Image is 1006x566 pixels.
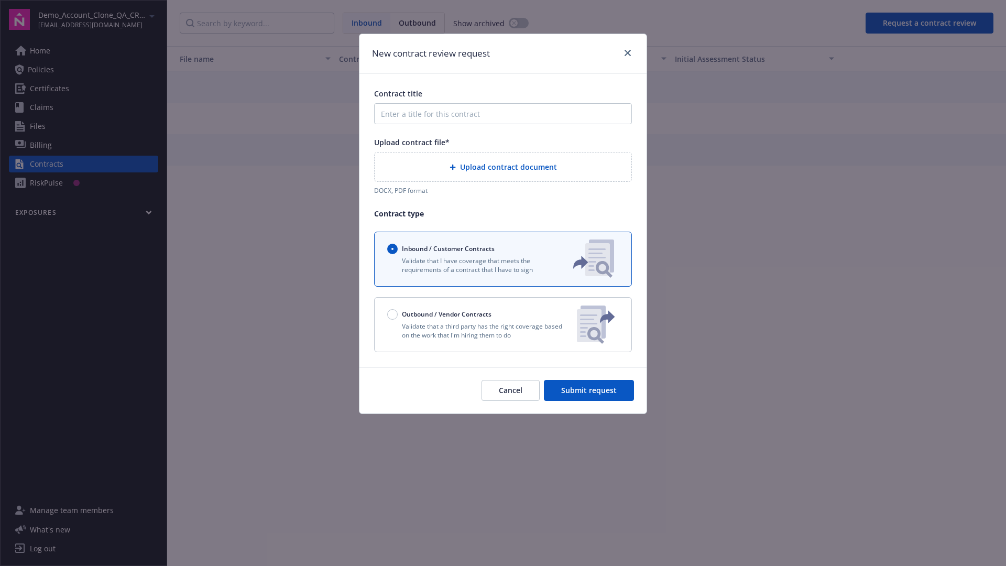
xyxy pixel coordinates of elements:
[621,47,634,59] a: close
[374,137,450,147] span: Upload contract file*
[374,89,422,99] span: Contract title
[402,310,491,319] span: Outbound / Vendor Contracts
[460,161,557,172] span: Upload contract document
[374,103,632,124] input: Enter a title for this contract
[387,244,398,254] input: Inbound / Customer Contracts
[499,385,522,395] span: Cancel
[374,297,632,352] button: Outbound / Vendor ContractsValidate that a third party has the right coverage based on the work t...
[374,152,632,182] div: Upload contract document
[374,232,632,287] button: Inbound / Customer ContractsValidate that I have coverage that meets the requirements of a contra...
[374,186,632,195] div: DOCX, PDF format
[544,380,634,401] button: Submit request
[374,208,632,219] p: Contract type
[387,309,398,320] input: Outbound / Vendor Contracts
[387,322,568,340] p: Validate that a third party has the right coverage based on the work that I'm hiring them to do
[482,380,540,401] button: Cancel
[561,385,617,395] span: Submit request
[402,244,495,253] span: Inbound / Customer Contracts
[387,256,556,274] p: Validate that I have coverage that meets the requirements of a contract that I have to sign
[372,47,490,60] h1: New contract review request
